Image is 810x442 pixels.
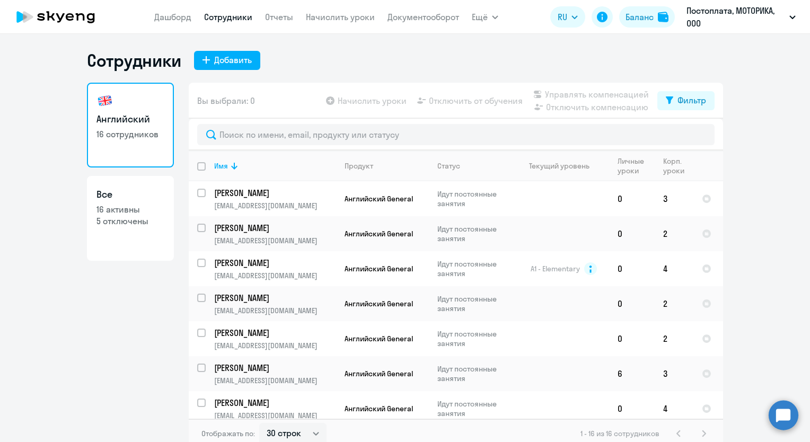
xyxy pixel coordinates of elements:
[214,292,336,304] a: [PERSON_NAME]
[558,11,567,23] span: RU
[214,327,336,339] a: [PERSON_NAME]
[655,286,693,321] td: 2
[214,327,334,339] p: [PERSON_NAME]
[306,12,375,22] a: Начислить уроки
[437,259,510,278] p: Идут постоянные занятия
[214,362,334,374] p: [PERSON_NAME]
[626,11,654,23] div: Баланс
[265,12,293,22] a: Отчеты
[214,54,252,66] div: Добавить
[437,329,510,348] p: Идут постоянные занятия
[214,271,336,280] p: [EMAIL_ADDRESS][DOMAIN_NAME]
[214,292,334,304] p: [PERSON_NAME]
[472,11,488,23] span: Ещё
[214,222,334,234] p: [PERSON_NAME]
[609,181,655,216] td: 0
[154,12,191,22] a: Дашборд
[345,229,413,238] span: Английский General
[655,356,693,391] td: 3
[437,399,510,418] p: Идут постоянные занятия
[345,194,413,204] span: Английский General
[531,264,580,273] span: A1 - Elementary
[214,161,336,171] div: Имя
[214,341,336,350] p: [EMAIL_ADDRESS][DOMAIN_NAME]
[655,251,693,286] td: 4
[663,156,686,175] div: Корп. уроки
[96,92,113,109] img: english
[87,83,174,167] a: Английский16 сотрудников
[609,216,655,251] td: 0
[437,161,510,171] div: Статус
[345,264,413,273] span: Английский General
[214,161,228,171] div: Имя
[388,12,459,22] a: Документооборот
[197,94,255,107] span: Вы выбрали: 0
[655,321,693,356] td: 2
[609,391,655,426] td: 0
[214,201,336,210] p: [EMAIL_ADDRESS][DOMAIN_NAME]
[609,251,655,286] td: 0
[609,321,655,356] td: 0
[519,161,609,171] div: Текущий уровень
[214,187,334,199] p: [PERSON_NAME]
[194,51,260,70] button: Добавить
[658,12,668,22] img: balance
[345,334,413,343] span: Английский General
[618,156,654,175] div: Личные уроки
[655,391,693,426] td: 4
[214,257,336,269] a: [PERSON_NAME]
[686,4,785,30] p: Постоплата, МОТОРИКА, ООО
[197,124,715,145] input: Поиск по имени, email, продукту или статусу
[214,376,336,385] p: [EMAIL_ADDRESS][DOMAIN_NAME]
[345,299,413,308] span: Английский General
[87,50,181,71] h1: Сотрудники
[214,411,336,420] p: [EMAIL_ADDRESS][DOMAIN_NAME]
[437,224,510,243] p: Идут постоянные занятия
[214,362,336,374] a: [PERSON_NAME]
[663,156,693,175] div: Корп. уроки
[437,189,510,208] p: Идут постоянные занятия
[214,306,336,315] p: [EMAIL_ADDRESS][DOMAIN_NAME]
[472,6,498,28] button: Ещё
[345,161,373,171] div: Продукт
[655,181,693,216] td: 3
[87,176,174,261] a: Все16 активны5 отключены
[609,356,655,391] td: 6
[580,429,659,438] span: 1 - 16 из 16 сотрудников
[96,112,164,126] h3: Английский
[96,188,164,201] h3: Все
[204,12,252,22] a: Сотрудники
[657,91,715,110] button: Фильтр
[529,161,589,171] div: Текущий уровень
[96,128,164,140] p: 16 сотрудников
[437,364,510,383] p: Идут постоянные занятия
[214,397,336,409] a: [PERSON_NAME]
[345,404,413,413] span: Английский General
[214,187,336,199] a: [PERSON_NAME]
[677,94,706,107] div: Фильтр
[609,286,655,321] td: 0
[618,156,647,175] div: Личные уроки
[619,6,675,28] button: Балансbalance
[96,215,164,227] p: 5 отключены
[214,257,334,269] p: [PERSON_NAME]
[655,216,693,251] td: 2
[214,222,336,234] a: [PERSON_NAME]
[214,397,334,409] p: [PERSON_NAME]
[437,294,510,313] p: Идут постоянные занятия
[96,204,164,215] p: 16 активны
[345,161,428,171] div: Продукт
[681,4,801,30] button: Постоплата, МОТОРИКА, ООО
[550,6,585,28] button: RU
[214,236,336,245] p: [EMAIL_ADDRESS][DOMAIN_NAME]
[345,369,413,378] span: Английский General
[437,161,460,171] div: Статус
[201,429,255,438] span: Отображать по:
